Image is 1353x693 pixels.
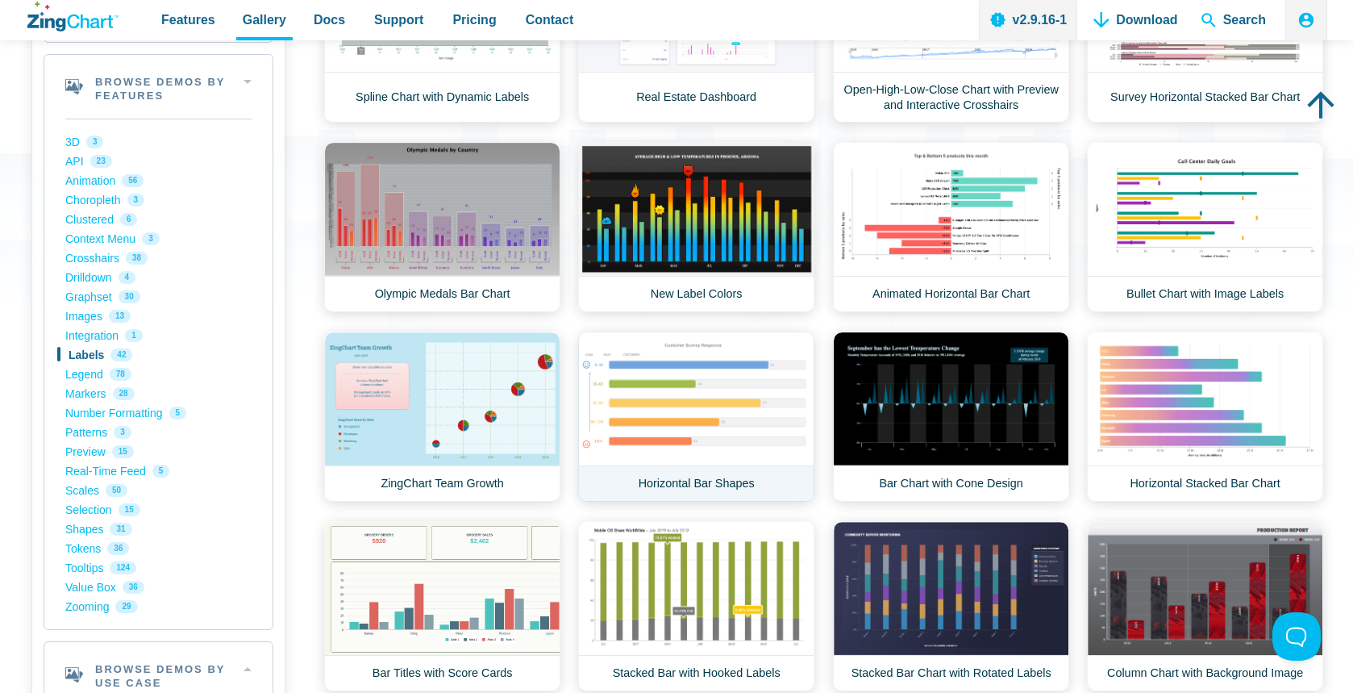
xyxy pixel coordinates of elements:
a: ZingChart Team Growth [324,332,560,502]
a: Bullet Chart with Image Labels [1087,142,1323,312]
a: Olympic Medals Bar Chart [324,142,560,312]
a: Stacked Bar with Hooked Labels [578,521,814,691]
a: Horizontal Stacked Bar Chart [1087,332,1323,502]
a: Bar Chart with Cone Design [833,332,1069,502]
a: Horizontal Bar Shapes [578,332,814,502]
span: Docs [314,9,345,31]
span: Pricing [452,9,496,31]
a: Animated Horizontal Bar Chart [833,142,1069,312]
span: Support [374,9,423,31]
iframe: Toggle Customer Support [1272,612,1321,661]
a: Column Chart with Background Image [1087,521,1323,691]
span: Gallery [243,9,286,31]
span: Features [161,9,215,31]
h2: Browse Demos By Features [44,55,273,119]
a: New Label Colors [578,142,814,312]
a: ZingChart Logo. Click to return to the homepage [27,2,119,31]
a: Bar Titles with Score Cards [324,521,560,691]
span: Contact [526,9,574,31]
a: Stacked Bar Chart with Rotated Labels [833,521,1069,691]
